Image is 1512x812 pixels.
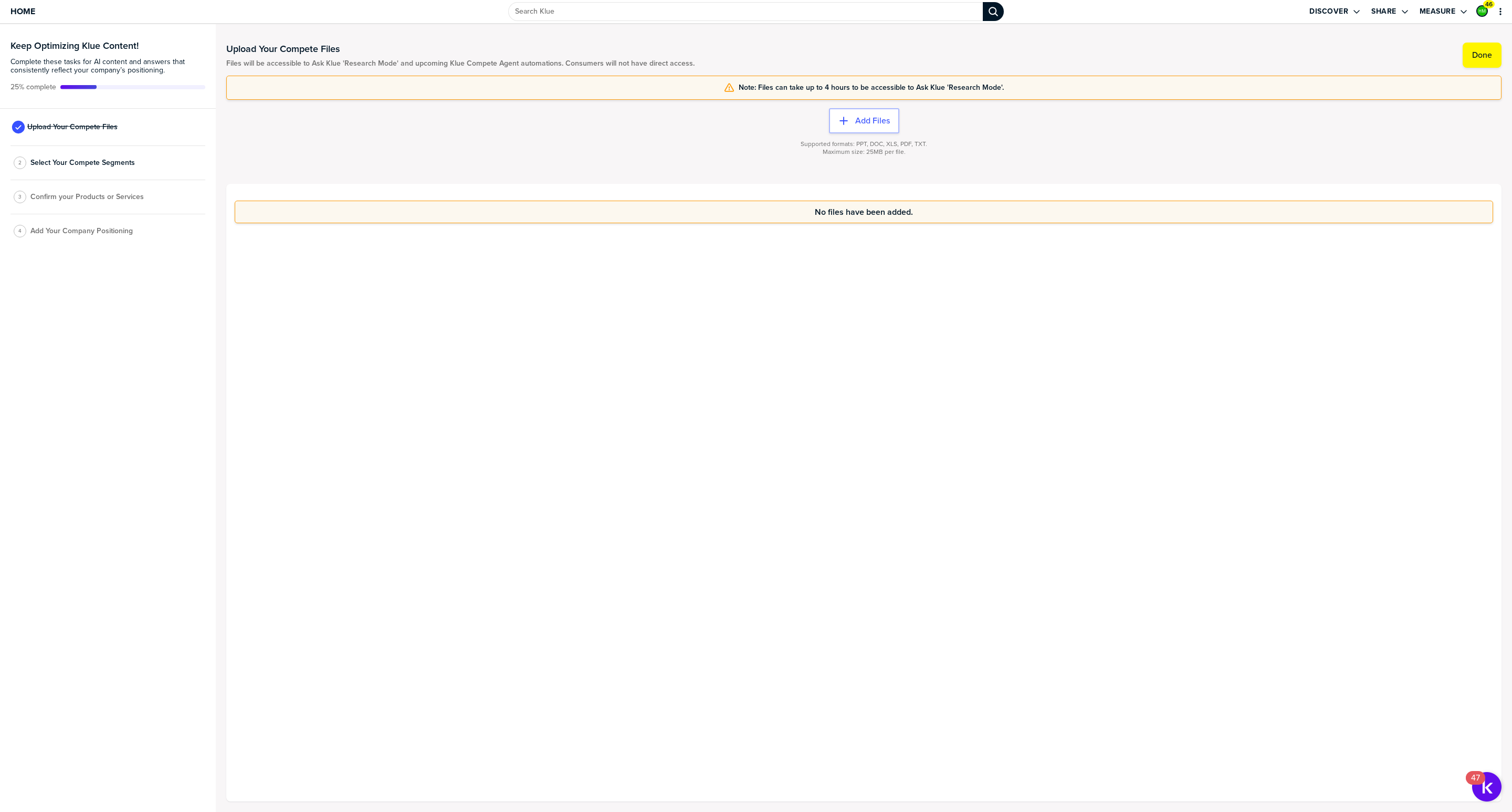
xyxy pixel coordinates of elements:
[1471,778,1480,792] div: 47
[1420,7,1456,16] label: Measure
[226,59,695,68] span: Files will be accessible to Ask Klue 'Research Mode' and upcoming Klue Compete Agent automations....
[27,123,118,131] span: Upload Your Compete Files
[508,2,983,21] input: Search Klue
[1485,1,1493,8] span: 46
[801,140,927,148] span: Supported formats: PPT, DOC, XLS, PDF, TXT.
[1476,5,1488,17] div: Haadia Mir
[226,43,695,55] h1: Upload Your Compete Files
[1371,7,1396,16] label: Share
[1463,43,1501,68] button: Done
[1472,772,1501,801] button: Open Resource Center, 47 new notifications
[815,207,913,216] span: No files have been added.
[10,41,205,50] h3: Keep Optimizing Klue Content!
[10,7,35,16] span: Home
[1472,50,1492,60] label: Done
[10,83,56,91] span: Active
[739,84,1004,92] span: Note: Files can take up to 4 hours to be accessible to Ask Klue 'Research Mode'.
[30,193,144,201] span: Confirm your Products or Services
[829,108,899,133] button: Add Files
[18,159,22,166] span: 2
[1309,7,1348,16] label: Discover
[855,116,890,126] label: Add Files
[1477,6,1487,16] img: 793f136a0a312f0f9edf512c0c141413-sml.png
[1475,4,1489,18] a: Edit Profile
[18,193,22,201] span: 3
[30,159,135,167] span: Select Your Compete Segments
[983,2,1004,21] div: Search Klue
[30,227,133,235] span: Add Your Company Positioning
[18,227,22,235] span: 4
[10,58,205,75] span: Complete these tasks for AI content and answers that consistently reflect your company’s position...
[823,148,906,156] span: Maximum size: 25MB per file.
